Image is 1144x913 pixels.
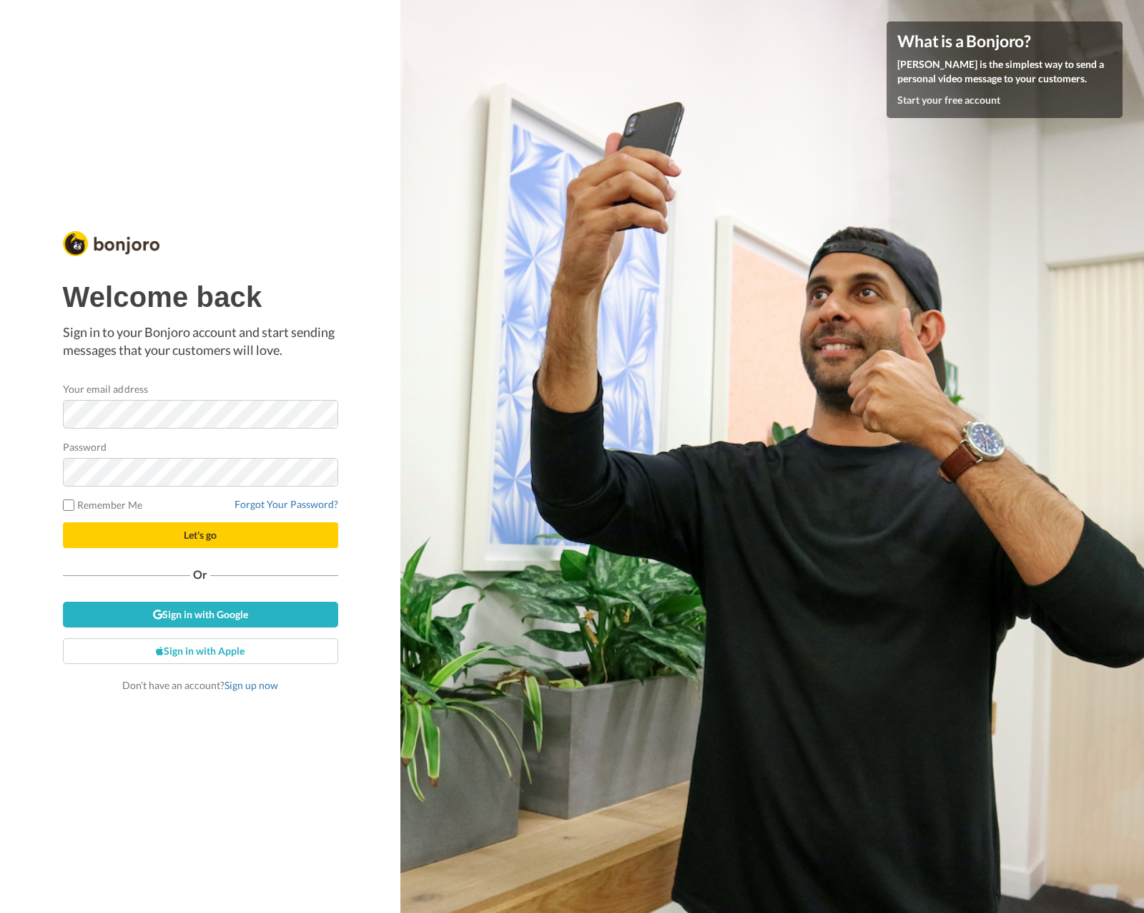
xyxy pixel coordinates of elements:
h4: What is a Bonjoro? [897,32,1112,50]
a: Sign up now [225,679,278,691]
p: [PERSON_NAME] is the simplest way to send a personal video message to your customers. [897,57,1112,86]
input: Remember Me [63,499,74,511]
a: Start your free account [897,94,1000,106]
p: Sign in to your Bonjoro account and start sending messages that your customers will love. [63,323,338,360]
span: Don’t have an account? [122,679,278,691]
a: Forgot Your Password? [235,498,338,510]
a: Sign in with Google [63,602,338,628]
span: Let's go [184,529,217,541]
label: Remember Me [63,497,143,512]
a: Sign in with Apple [63,638,338,664]
h1: Welcome back [63,281,338,313]
label: Your email address [63,381,148,396]
button: Let's go [63,522,338,548]
span: Or [190,570,210,580]
label: Password [63,439,107,454]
